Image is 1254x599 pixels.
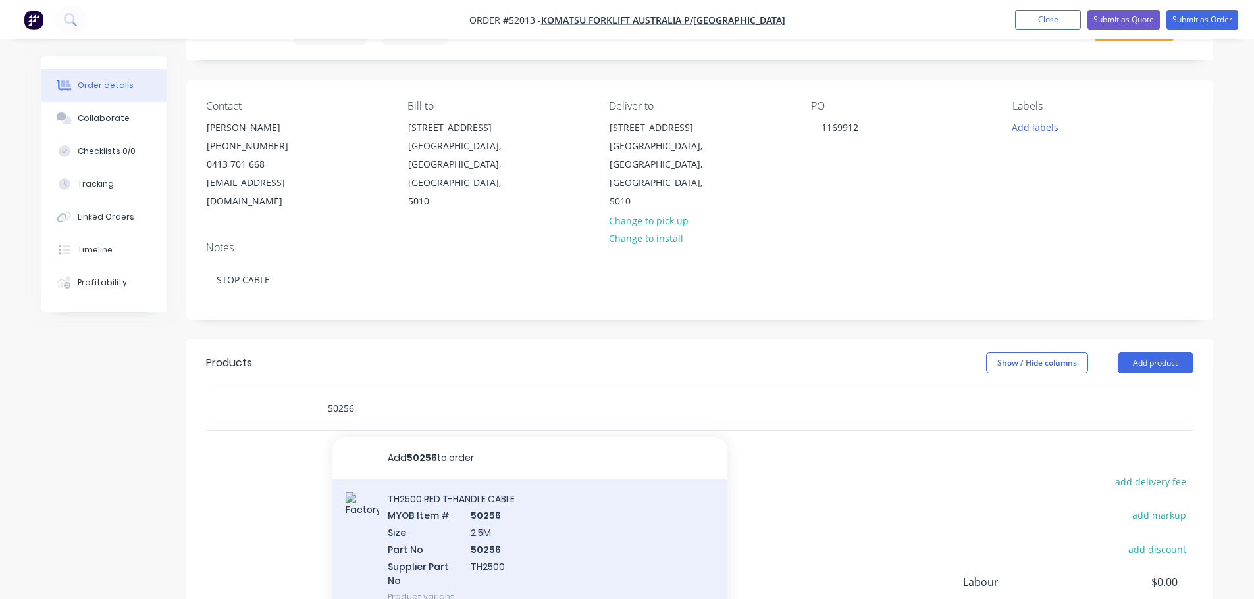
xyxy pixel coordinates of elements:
div: Deliver to [609,100,789,112]
div: [STREET_ADDRESS] [610,118,719,137]
button: Add labels [1005,118,1066,135]
span: Labour [963,574,1080,590]
button: Submit as Order [1166,10,1238,30]
div: PO [811,100,991,112]
div: Tracking [78,178,114,190]
div: [STREET_ADDRESS] [408,118,517,137]
button: Close [1015,10,1081,30]
img: Factory [24,10,43,30]
div: [GEOGRAPHIC_DATA], [GEOGRAPHIC_DATA], [GEOGRAPHIC_DATA], 5010 [610,137,719,210]
button: Profitability [41,266,167,299]
div: Contact [206,100,386,112]
span: Order #52013 - [469,14,541,26]
button: Collaborate [41,102,167,135]
button: Submit as Quote [1087,10,1160,30]
button: Change to pick up [602,211,695,229]
div: [STREET_ADDRESS][GEOGRAPHIC_DATA], [GEOGRAPHIC_DATA], [GEOGRAPHIC_DATA], 5010 [598,118,730,211]
div: Checklists 0/0 [78,145,136,157]
div: 0413 701 668 [207,155,316,174]
div: Collaborate [78,112,130,124]
div: [GEOGRAPHIC_DATA], [GEOGRAPHIC_DATA], [GEOGRAPHIC_DATA], 5010 [408,137,517,210]
button: Add50256to order [332,437,727,479]
button: Checklists 0/0 [41,135,167,168]
button: Order details [41,69,167,102]
div: [PERSON_NAME][PHONE_NUMBER]0413 701 668[EMAIL_ADDRESS][DOMAIN_NAME] [196,118,327,211]
div: Products [206,355,252,371]
div: Profitability [78,277,127,289]
div: Order details [78,80,134,91]
div: [PERSON_NAME] [207,118,316,137]
div: Notes [206,241,1193,254]
button: Change to install [602,229,690,247]
a: KOMATSU FORKLIFT AUSTRALIA P/[GEOGRAPHIC_DATA] [541,14,785,26]
button: Add product [1118,352,1193,373]
div: 1169912 [811,118,869,137]
div: STOP CABLE [206,260,1193,300]
button: add delivery fee [1109,473,1193,491]
input: Start typing to add a product... [327,395,590,421]
div: Bill to [407,100,588,112]
div: [STREET_ADDRESS][GEOGRAPHIC_DATA], [GEOGRAPHIC_DATA], [GEOGRAPHIC_DATA], 5010 [397,118,529,211]
button: Tracking [41,168,167,201]
button: Timeline [41,233,167,266]
span: $0.00 [1080,574,1177,590]
div: Timeline [78,244,113,256]
div: Linked Orders [78,211,134,223]
button: add markup [1126,506,1193,524]
div: Labels [1012,100,1193,112]
button: add discount [1122,540,1193,558]
div: [EMAIL_ADDRESS][DOMAIN_NAME] [207,174,316,210]
div: [PHONE_NUMBER] [207,137,316,155]
button: Linked Orders [41,201,167,233]
button: Show / Hide columns [986,352,1088,373]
